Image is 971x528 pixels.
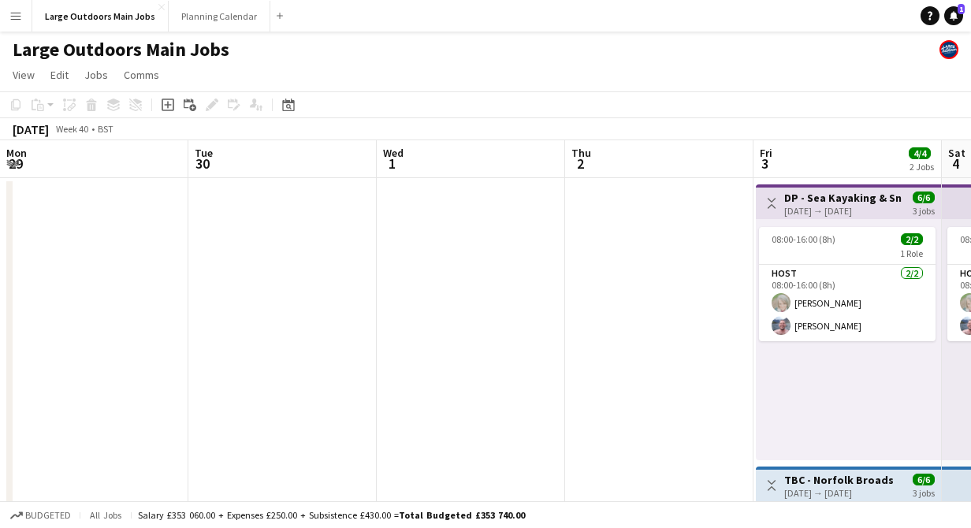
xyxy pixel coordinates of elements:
a: Jobs [78,65,114,85]
span: 2 [569,154,591,173]
app-card-role: Host2/208:00-16:00 (8h)[PERSON_NAME][PERSON_NAME] [759,265,936,341]
span: Tue [195,146,213,160]
span: View [13,68,35,82]
span: 2/2 [901,233,923,245]
div: Salary £353 060.00 + Expenses £250.00 + Subsistence £430.00 = [138,509,525,521]
a: Comms [117,65,166,85]
div: 2 Jobs [910,161,934,173]
span: Wed [383,146,404,160]
div: 3 jobs [913,485,935,499]
span: Total Budgeted £353 740.00 [399,509,525,521]
div: [DATE] [13,121,49,137]
app-user-avatar: Large Outdoors Office [939,40,958,59]
span: Mon [6,146,27,160]
a: 1 [944,6,963,25]
span: 4/4 [909,147,931,159]
h3: DP - Sea Kayaking & Snowdon [784,191,902,205]
span: Budgeted [25,510,71,521]
span: 3 [757,154,772,173]
div: BST [98,123,113,135]
span: 08:00-16:00 (8h) [772,233,835,245]
span: 1 [381,154,404,173]
h3: TBC - Norfolk Broads [784,473,894,487]
button: Budgeted [8,507,73,524]
span: 6/6 [913,191,935,203]
h1: Large Outdoors Main Jobs [13,38,229,61]
span: Sat [948,146,965,160]
span: Comms [124,68,159,82]
span: Week 40 [52,123,91,135]
span: 29 [4,154,27,173]
span: Edit [50,68,69,82]
a: View [6,65,41,85]
span: 4 [946,154,965,173]
a: Edit [44,65,75,85]
div: 3 jobs [913,203,935,217]
span: Thu [571,146,591,160]
div: [DATE] → [DATE] [784,205,902,217]
span: 1 Role [900,247,923,259]
span: All jobs [87,509,125,521]
span: Fri [760,146,772,160]
div: [DATE] → [DATE] [784,487,894,499]
app-job-card: 08:00-16:00 (8h)2/21 RoleHost2/208:00-16:00 (8h)[PERSON_NAME][PERSON_NAME] [759,227,936,341]
button: Planning Calendar [169,1,270,32]
span: 6/6 [913,474,935,485]
button: Large Outdoors Main Jobs [32,1,169,32]
span: 1 [958,4,965,14]
span: Jobs [84,68,108,82]
span: 30 [192,154,213,173]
